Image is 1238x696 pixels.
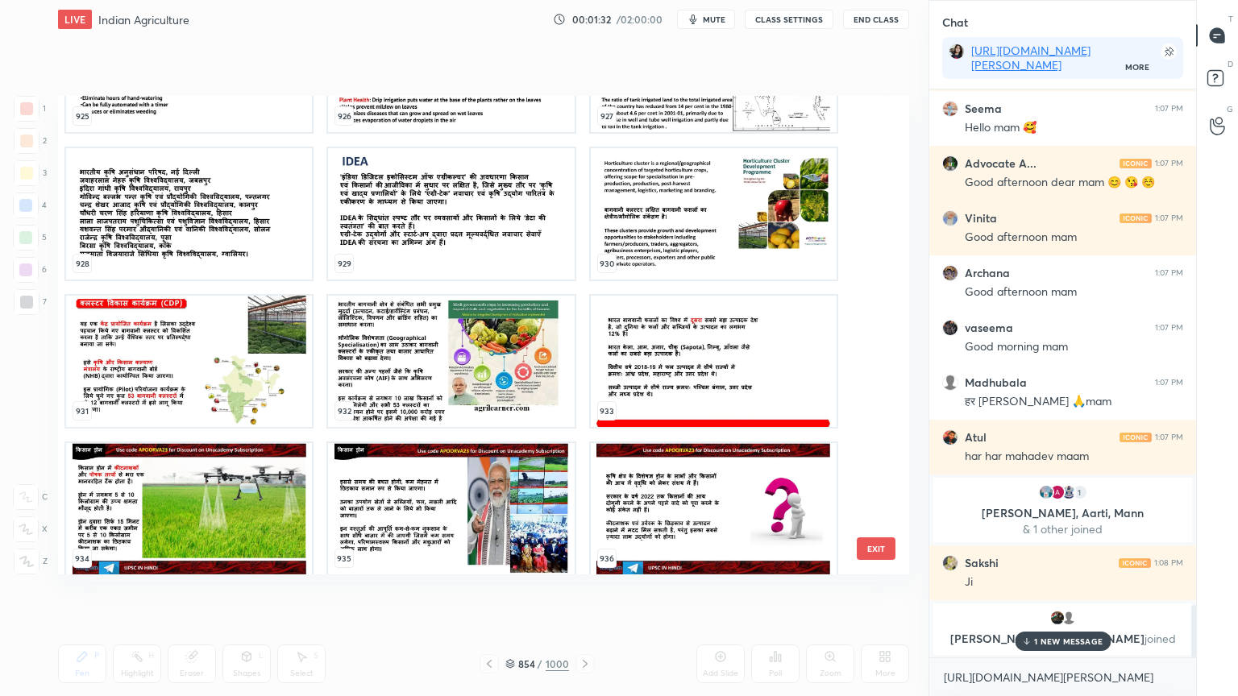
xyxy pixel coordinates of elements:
img: iconic-light.a09c19a4.png [1120,159,1152,168]
img: iconic-light.a09c19a4.png [1120,433,1152,442]
h4: Indian Agriculture [98,12,189,27]
div: Good afternoon dear mam 😊 😘 ☺️ [965,175,1183,191]
div: 1:07 PM [1155,268,1183,278]
img: 8ba0ebf649a24f27a7a6ab053662e309.jpg [942,101,958,117]
div: 1:07 PM [1155,213,1183,223]
div: More [1125,61,1149,72]
p: [PERSON_NAME], Aarti, Mann [943,507,1182,520]
img: 175982249381FTRW.pdf [591,296,837,427]
div: 6 [13,257,47,283]
h6: Sakshi [965,556,999,570]
img: f553c3e155cb4479b49bcbdac5089616.jpg [942,210,958,226]
img: 963908eeba2e4a819faafb1b264a213d.jpg [942,265,958,281]
div: LIVE [58,10,92,29]
img: dafa044f15194ff490dd11781c7c086e.jpg [942,320,958,336]
h6: Archana [965,266,1010,280]
h6: Seema [965,101,1002,116]
div: 5 [13,225,47,251]
div: 1:08 PM [1154,558,1183,568]
div: 4 [13,193,47,218]
div: / [538,659,542,669]
div: 3 [14,160,47,186]
h6: Madhubala [965,375,1027,390]
div: Hello mam 🥰 [965,120,1183,136]
div: 854 [518,659,534,669]
button: End Class [843,10,909,29]
img: 8e79206cb2144bb4a48e2b74f8c7e2db.jpg [949,43,965,60]
div: 1:07 PM [1155,104,1183,114]
img: 175982249381FTRW.pdf [328,296,574,427]
img: 175982249381FTRW.pdf [66,148,312,280]
span: mute [703,14,725,25]
img: 83aad081340248ea9d1824245f6ee638.jpg [1061,484,1077,500]
div: har har mahadev maam [965,449,1183,465]
img: default.png [942,375,958,391]
p: 1 NEW MESSAGE [1034,636,1103,646]
div: Good afternoon mam [965,230,1183,246]
img: 175982249381FTRW.pdf [328,443,574,574]
div: Good morning mam [965,339,1183,355]
div: 1:07 PM [1155,159,1183,168]
div: 1:07 PM [1155,323,1183,333]
img: iconic-light.a09c19a4.png [1120,213,1152,223]
img: a47c7d18c3d34392a155a0b72df7249c.jpg [1038,484,1054,500]
button: EXIT [857,537,895,560]
img: default.png [1061,610,1077,626]
img: iconic-light.a09c19a4.png [1119,558,1151,568]
img: 0e3ee3fcff404f8280ac4a0b0db3dd51.jpg [942,555,958,571]
a: [URL][DOMAIN_NAME][PERSON_NAME] [971,43,1091,72]
button: CLASS SETTINGS [745,10,833,29]
div: C [13,484,48,510]
p: T [1228,13,1233,25]
div: 1:07 PM [1155,378,1183,387]
div: 1 [14,96,46,122]
h6: vaseema [965,321,1013,335]
span: joined [1145,631,1176,646]
div: 2 [14,128,47,154]
img: 3 [1049,484,1066,500]
p: & 1 other joined [943,523,1182,536]
img: 175982249381FTRW.pdf [328,148,574,280]
p: D [1228,58,1233,70]
div: grid [929,89,1196,657]
div: Good afternoon mam [965,284,1183,300]
p: G [1227,103,1233,115]
div: हर [PERSON_NAME] 🙏mam [965,394,1183,410]
img: 7d53beb2b6274784b34418eb7cd6c706.jpg [942,155,958,172]
img: 175982249381FTRW.pdf [591,443,837,574]
div: 1000 [546,657,569,671]
p: [PERSON_NAME], [PERSON_NAME] [943,632,1182,645]
div: 1:07 PM [1155,433,1183,442]
h6: Atul [965,430,987,445]
div: grid [58,96,881,574]
p: Chat [929,1,981,43]
div: Z [14,549,48,574]
img: 6c7e16fa6ca143878f74fb94d6c29e8a.jpg [942,429,958,445]
div: 1 [1072,484,1088,500]
div: X [13,516,48,542]
img: 175982249381FTRW.pdf [66,296,312,427]
h6: Advocate A... [965,156,1037,171]
img: 175982249381FTRW.pdf [66,443,312,574]
h6: Vinita [965,211,997,226]
img: 175982249381FTRW.pdf [591,148,837,280]
div: 7 [14,289,47,315]
img: baedb608e7944af5b45c8f74e43c1701.jpg [1049,610,1066,626]
div: Ji [965,574,1183,590]
button: mute [677,10,735,29]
